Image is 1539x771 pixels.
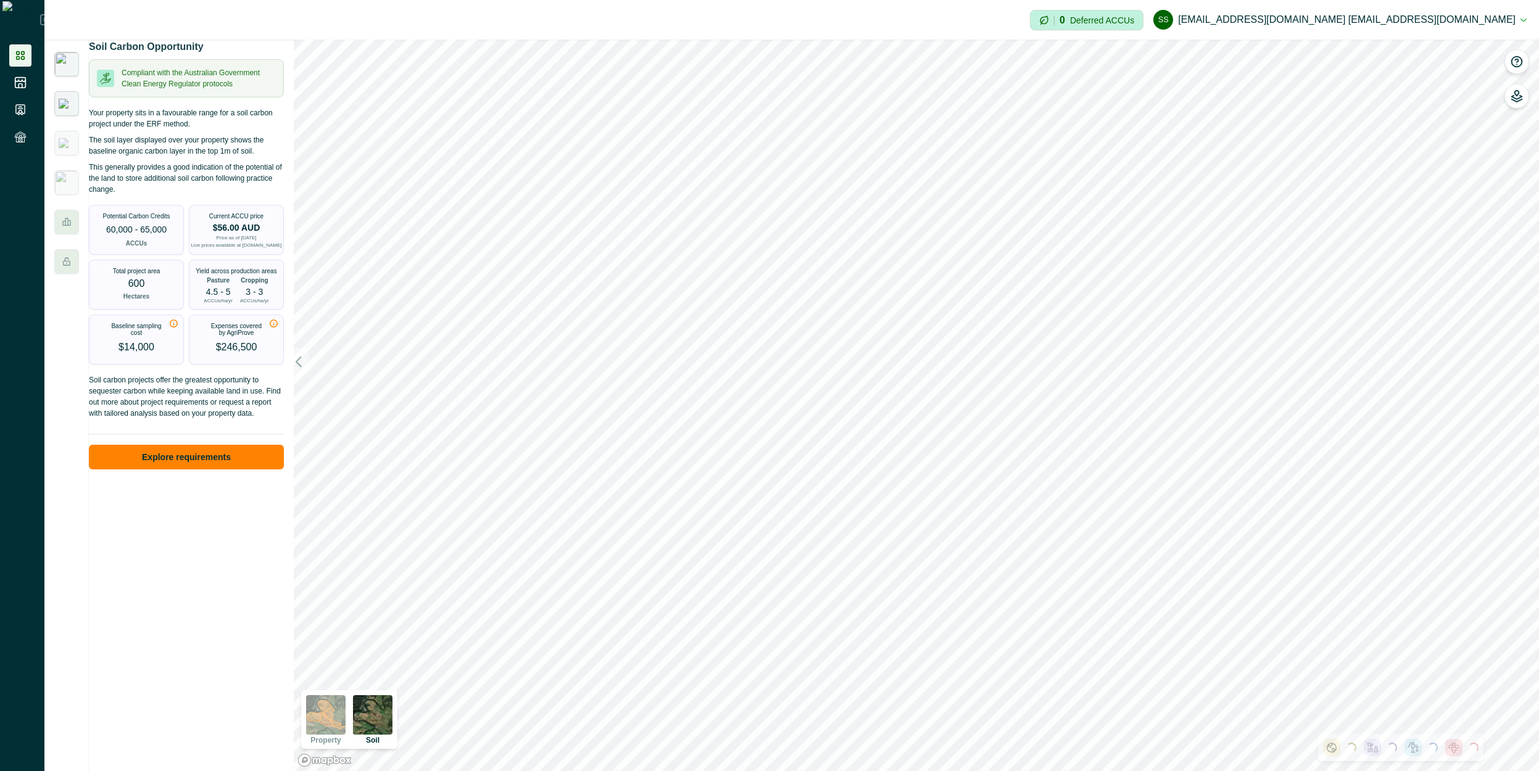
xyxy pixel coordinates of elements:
p: 4.5 - 5 [206,287,231,296]
p: 60,000 - 65,000 [106,223,167,236]
img: soil preview [353,695,392,735]
img: greenham_never_ever.png [59,138,75,148]
p: Expenses covered by AgriProve [208,323,265,336]
canvas: Map [294,39,1539,771]
img: property preview [306,695,346,735]
p: 600 [128,278,145,289]
p: Cropping [241,276,268,285]
p: 0 [1060,15,1065,25]
p: ACCUs/ha/yr [240,299,269,303]
p: Soil carbon projects offer the greatest opportunity to sequester carbon while keeping available l... [89,374,284,426]
p: Compliant with the Australian Government Clean Energy Regulator protocols [122,67,276,89]
p: ACCUs/ha/yr [204,299,233,303]
p: Deferred ACCUs [1070,15,1134,25]
p: ACCUs [126,239,147,248]
p: The soil layer displayed over your property shows the baseline organic carbon layer in the top 1m... [89,134,284,157]
p: Baseline sampling cost [108,323,165,336]
a: Live prices available at [DOMAIN_NAME] [191,243,281,248]
p: Property [310,736,341,744]
p: Price as of [DATE] [216,236,256,241]
button: Explore requirements [89,445,284,469]
button: scp@agriprove.io scp@agriprove.io[EMAIL_ADDRESS][DOMAIN_NAME] [EMAIL_ADDRESS][DOMAIN_NAME] [1153,5,1527,35]
p: This generally provides a good indication of the potential of the land to store additional soil c... [89,162,284,195]
img: insight_carbon.png [54,52,79,76]
p: Pasture [207,276,230,285]
p: Total project area [113,268,160,274]
p: $14,000 [118,340,154,355]
p: Current ACCU price [209,213,263,220]
img: insight_readygraze.jpg [54,170,79,195]
p: Potential Carbon Credits [103,213,170,220]
img: greenham_logo.png [59,99,75,109]
a: Mapbox logo [297,753,352,767]
p: Soil Carbon Opportunity [89,39,204,54]
img: Logo [2,1,40,38]
p: Your property sits in a favourable range for a soil carbon project under the ERF method. [89,107,284,130]
p: 3 - 3 [246,287,263,296]
p: Hectares [123,292,149,301]
p: Yield across production areas [196,268,276,274]
p: $246,500 [216,340,257,355]
p: Soil [366,736,380,744]
p: $56.00 AUD [213,223,260,232]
